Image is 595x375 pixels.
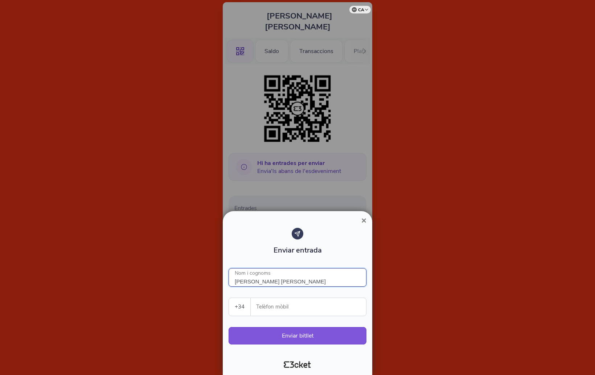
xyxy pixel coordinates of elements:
span: × [361,215,366,225]
span: Enviar entrada [274,245,322,255]
input: Nom i cognoms [229,268,366,287]
input: Telèfon mòbil [257,298,366,316]
label: Telèfon mòbil [251,298,367,316]
label: Nom i cognoms [229,268,277,279]
button: Enviar bitllet [229,327,366,344]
